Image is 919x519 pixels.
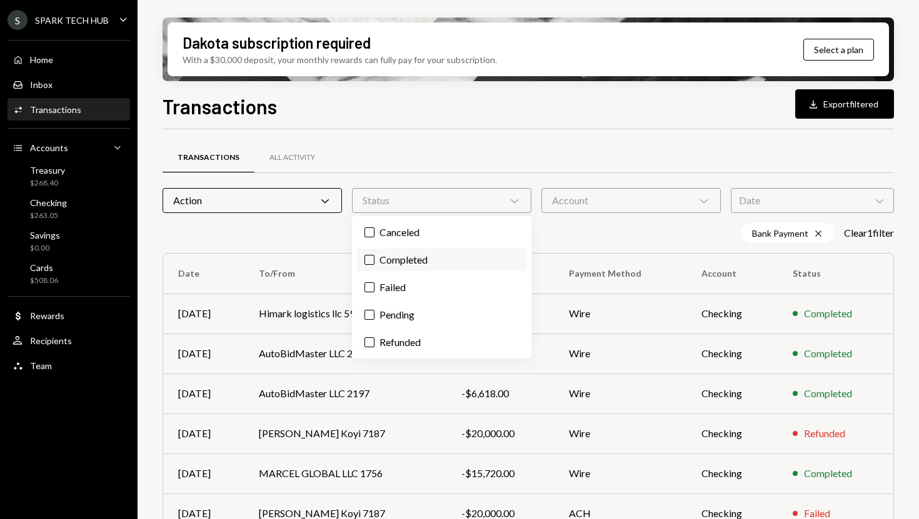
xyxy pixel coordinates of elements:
[357,249,526,271] label: Completed
[178,152,239,163] div: Transactions
[8,98,130,121] a: Transactions
[30,243,60,254] div: $0.00
[804,426,845,441] div: Refunded
[163,188,342,213] div: Action
[30,104,81,115] div: Transactions
[461,426,539,441] div: -$20,000.00
[183,32,371,53] div: Dakota subscription required
[30,54,53,65] div: Home
[364,337,374,347] button: Refunded
[30,79,53,90] div: Inbox
[352,188,531,213] div: Status
[804,386,852,401] div: Completed
[541,188,721,213] div: Account
[30,178,65,189] div: $268.40
[30,360,52,371] div: Team
[804,346,852,361] div: Completed
[844,227,894,240] button: Clear1filter
[244,254,446,294] th: To/From
[554,254,686,294] th: Payment Method
[554,334,686,373] td: Wire
[686,453,778,493] td: Checking
[178,346,229,361] div: [DATE]
[357,276,526,299] label: Failed
[357,304,526,326] label: Pending
[8,304,130,327] a: Rewards
[8,73,130,96] a: Inbox
[244,294,446,334] td: Himark logistics llc 5968
[554,294,686,334] td: Wire
[8,136,130,159] a: Accounts
[686,254,778,294] th: Account
[686,413,778,453] td: Checking
[30,197,67,208] div: Checking
[804,466,852,481] div: Completed
[8,329,130,352] a: Recipients
[554,413,686,453] td: Wire
[35,15,109,26] div: SPARK TECH HUB
[686,334,778,373] td: Checking
[244,413,446,453] td: [PERSON_NAME] Koyi 7187
[163,94,277,119] h1: Transactions
[244,373,446,413] td: AutoBidMaster LLC 2197
[30,310,64,321] div: Rewards
[178,386,229,401] div: [DATE]
[364,227,374,237] button: Canceled
[178,306,229,321] div: [DATE]
[778,254,893,294] th: Status
[804,306,852,321] div: Completed
[8,226,130,256] a: Savings$0.00
[8,259,130,289] a: Cards$508.06
[30,165,65,175] div: Treasury
[8,194,130,224] a: Checking$263.05
[741,223,834,243] div: Bank Payment
[803,39,874,61] button: Select a plan
[461,466,539,481] div: -$15,720.00
[686,373,778,413] td: Checking
[357,331,526,353] label: Refunded
[8,354,130,377] a: Team
[30,262,58,273] div: Cards
[183,53,497,66] div: With a $30,000 deposit, your monthly rewards can fully pay for your subscription.
[163,142,254,174] a: Transactions
[364,282,374,292] button: Failed
[554,453,686,493] td: Wire
[30,210,67,221] div: $263.05
[254,142,330,174] a: All Activity
[8,10,28,30] div: S
[731,188,894,213] div: Date
[357,221,526,244] label: Canceled
[244,453,446,493] td: MARCEL GLOBAL LLC 1756
[178,466,229,481] div: [DATE]
[244,334,446,373] td: AutoBidMaster LLC 2197
[461,386,539,401] div: -$6,618.00
[30,275,58,286] div: $508.06
[8,161,130,191] a: Treasury$268.40
[178,426,229,441] div: [DATE]
[30,335,72,346] div: Recipients
[269,152,315,163] div: All Activity
[364,310,374,320] button: Pending
[795,89,894,119] button: Exportfiltered
[364,255,374,265] button: Completed
[686,294,778,334] td: Checking
[8,48,130,71] a: Home
[30,142,68,153] div: Accounts
[554,373,686,413] td: Wire
[30,230,60,240] div: Savings
[163,254,244,294] th: Date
